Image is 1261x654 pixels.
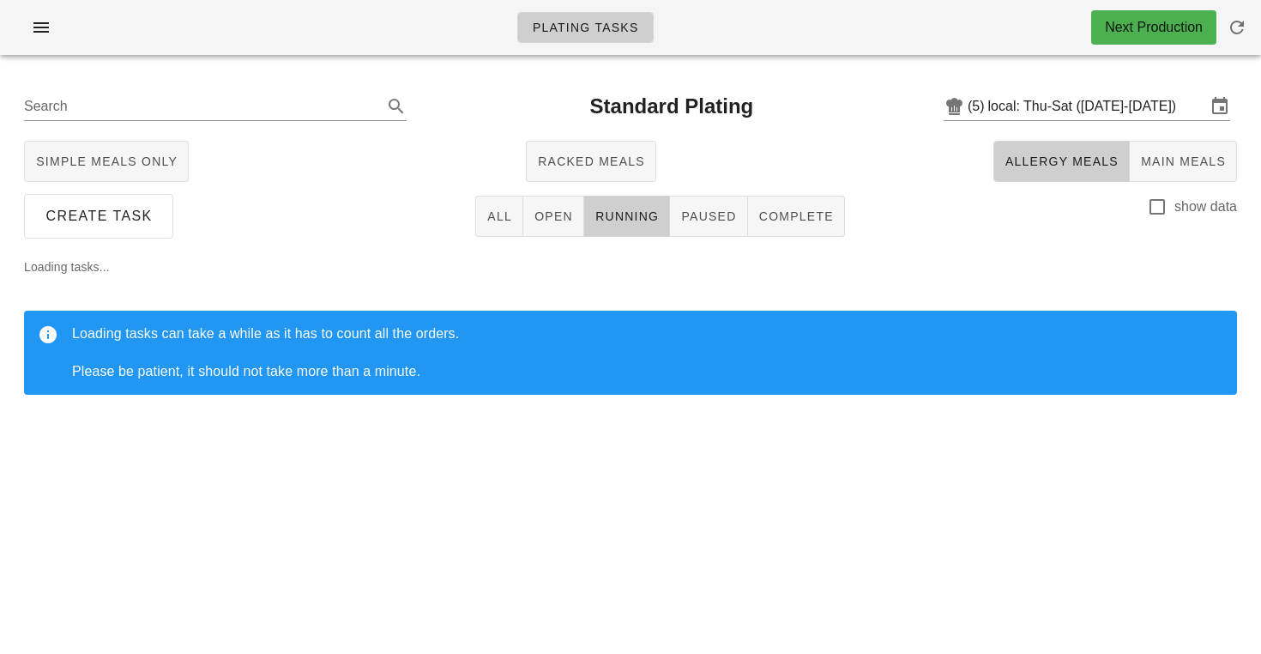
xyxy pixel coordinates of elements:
[35,154,178,168] span: Simple Meals Only
[534,209,573,223] span: Open
[475,196,523,237] button: All
[993,141,1130,182] button: Allergy Meals
[537,154,645,168] span: Racked Meals
[486,209,512,223] span: All
[758,209,834,223] span: Complete
[1140,154,1226,168] span: Main Meals
[680,209,736,223] span: Paused
[670,196,747,237] button: Paused
[24,141,189,182] button: Simple Meals Only
[594,209,659,223] span: Running
[72,324,1223,381] div: Loading tasks can take a while as it has to count all the orders. Please be patient, it should no...
[523,196,584,237] button: Open
[590,91,754,122] h2: Standard Plating
[1130,141,1237,182] button: Main Meals
[968,98,988,115] div: (5)
[1174,198,1237,215] label: show data
[526,141,656,182] button: Racked Meals
[532,21,639,34] span: Plating Tasks
[24,194,173,239] button: Create Task
[748,196,845,237] button: Complete
[1105,17,1203,38] div: Next Production
[45,209,153,224] span: Create Task
[584,196,670,237] button: Running
[10,244,1251,422] div: Loading tasks...
[517,12,654,43] a: Plating Tasks
[1005,154,1119,168] span: Allergy Meals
